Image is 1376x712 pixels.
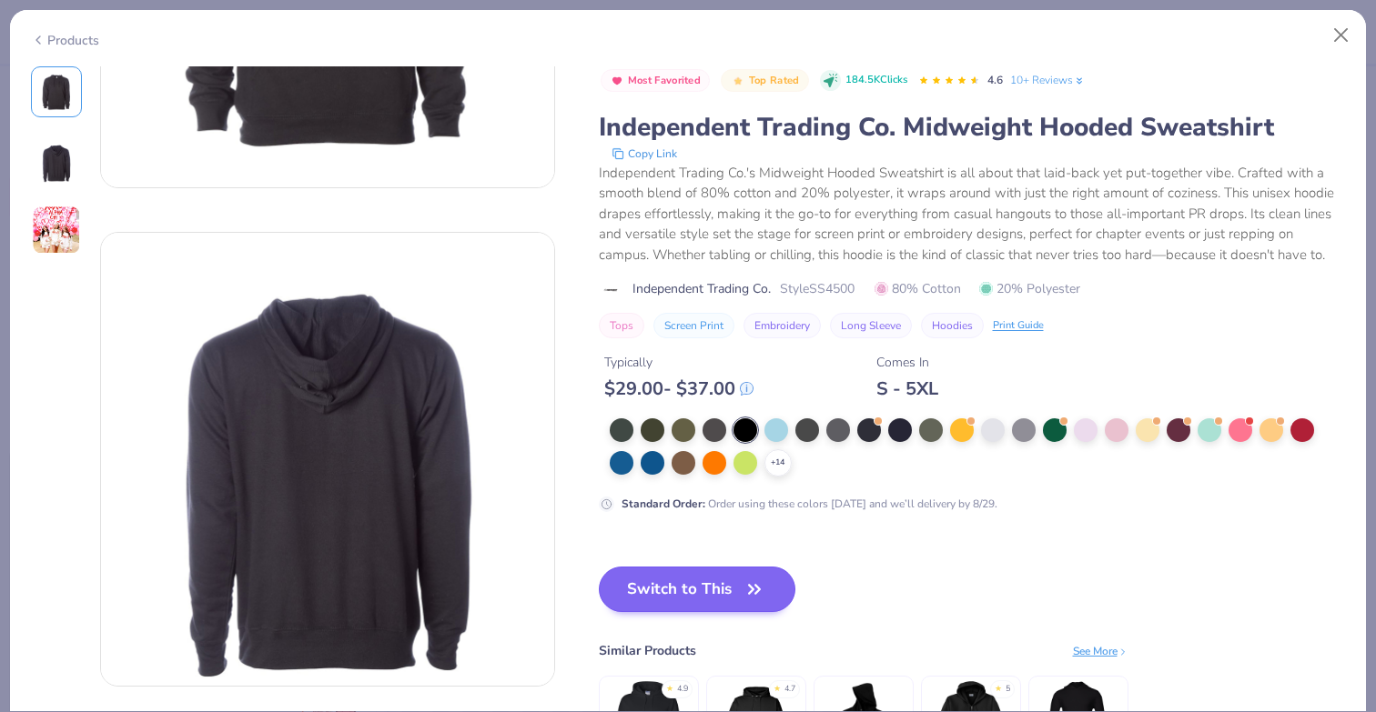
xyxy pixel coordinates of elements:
[599,567,796,612] button: Switch to This
[721,69,808,93] button: Badge Button
[1324,18,1359,53] button: Close
[622,496,705,511] strong: Standard Order :
[771,456,784,469] span: + 14
[1073,643,1128,659] div: See More
[1010,72,1086,88] a: 10+ Reviews
[876,377,938,400] div: S - 5XL
[628,75,701,85] span: Most Favorited
[35,70,78,114] img: Front
[830,313,912,338] button: Long Sleeve
[875,279,961,298] span: 80% Cotton
[606,145,683,163] button: copy to clipboard
[1006,683,1010,696] div: 5
[610,74,624,88] img: Most Favorited sort
[666,683,673,690] div: ★
[601,69,711,93] button: Badge Button
[599,641,696,660] div: Similar Products
[749,75,800,85] span: Top Rated
[604,353,754,372] div: Typically
[653,313,734,338] button: Screen Print
[599,283,623,297] img: brand logo
[599,163,1346,266] div: Independent Trading Co.'s Midweight Hooded Sweatshirt is all about that laid-back yet put-togethe...
[622,496,997,512] div: Order using these colors [DATE] and we’ll delivery by 8/29.
[921,313,984,338] button: Hoodies
[979,279,1080,298] span: 20% Polyester
[987,73,1003,87] span: 4.6
[101,233,554,686] img: Back
[744,313,821,338] button: Embroidery
[784,683,795,696] div: 4.7
[599,110,1346,145] div: Independent Trading Co. Midweight Hooded Sweatshirt
[677,683,688,696] div: 4.9
[845,73,907,88] span: 184.5K Clicks
[995,683,1002,690] div: ★
[780,279,855,298] span: Style SS4500
[993,318,1044,334] div: Print Guide
[632,279,771,298] span: Independent Trading Co.
[599,313,644,338] button: Tops
[876,353,938,372] div: Comes In
[604,377,754,400] div: $ 29.00 - $ 37.00
[774,683,781,690] div: ★
[35,139,78,183] img: Back
[918,66,980,95] div: 4.6 Stars
[731,74,745,88] img: Top Rated sort
[31,31,99,50] div: Products
[32,206,81,255] img: User generated content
